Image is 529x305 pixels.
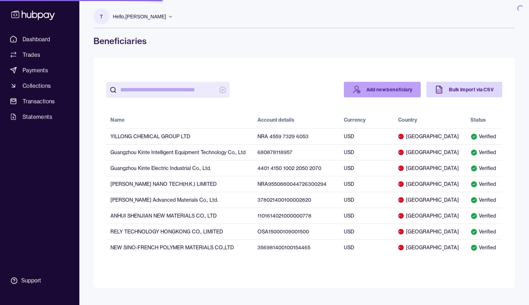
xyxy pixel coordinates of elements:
td: USD [340,192,394,208]
span: [GEOGRAPHIC_DATA] [398,149,462,156]
span: Dashboard [23,35,50,43]
span: Statements [23,112,52,121]
td: USD [340,128,394,144]
span: [GEOGRAPHIC_DATA] [398,212,462,219]
div: Verified [470,181,498,188]
div: Status [470,116,486,123]
td: NRA 4559 7329 6053 [253,128,340,144]
span: [GEOGRAPHIC_DATA] [398,196,462,203]
td: 680878118957 [253,144,340,160]
td: USD [340,176,394,192]
div: Verified [470,212,498,219]
td: USD [340,224,394,239]
td: ANHUI SHENJIAN NEW MATERIALS CO., LTD [106,208,253,224]
a: Dashboard [7,33,72,45]
p: Hello, [PERSON_NAME] [113,13,166,20]
span: [GEOGRAPHIC_DATA] [398,228,462,235]
span: [GEOGRAPHIC_DATA] [398,133,462,140]
div: Verified [470,244,498,251]
td: 4401 4150 1002 2050 2070 [253,160,340,176]
td: Guangzhou Kinte Electric Industrial Co., Ltd. [106,160,253,176]
td: USD [340,144,394,160]
span: Collections [23,81,51,90]
a: Support [7,273,72,288]
td: Guangzhou Kinte Intelligent Equipment Technology Co., Ltd [106,144,253,160]
td: USD [340,160,394,176]
td: [PERSON_NAME] NANO TECH(H.K.) LIMITED [106,176,253,192]
td: 356981400100154465 [253,239,340,255]
td: [PERSON_NAME] Advanced Materials Co., Ltd. [106,192,253,208]
span: [GEOGRAPHIC_DATA] [398,165,462,172]
input: search [120,82,215,98]
span: [GEOGRAPHIC_DATA] [398,181,462,188]
td: RELY TECHNOLOGY HONGKONG CO., LIMITED [106,224,253,239]
td: USD [340,239,394,255]
td: 1101614021000000778 [253,208,340,224]
a: Statements [7,110,72,123]
div: Account details [257,116,294,123]
div: Verified [470,196,498,203]
div: Support [21,277,41,285]
span: Trades [23,50,40,59]
td: YILLONG CHEMICAL GROUP LTD [106,128,253,144]
div: Verified [470,149,498,156]
div: Country [398,116,417,123]
span: Transactions [23,97,55,105]
td: NRA9550880044726300294 [253,176,340,192]
a: Transactions [7,95,72,108]
td: OSA15000109001500 [253,224,340,239]
a: Bulk import via CSV [426,82,502,97]
a: Add new beneficiary [344,82,421,97]
a: Trades [7,48,72,61]
a: Collections [7,79,72,92]
td: USD [340,208,394,224]
div: Currency [344,116,366,123]
div: Verified [470,133,498,140]
a: Payments [7,64,72,77]
span: Payments [23,66,48,74]
td: NEW SINO-FRENCH POLYMER MATERIALS CO.,LTD [106,239,253,255]
h1: Beneficiaries [93,35,515,47]
p: T [100,13,103,20]
div: Verified [470,228,498,235]
span: [GEOGRAPHIC_DATA] [398,244,462,251]
div: Verified [470,165,498,172]
div: Name [110,116,124,123]
td: 378021400100002820 [253,192,340,208]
